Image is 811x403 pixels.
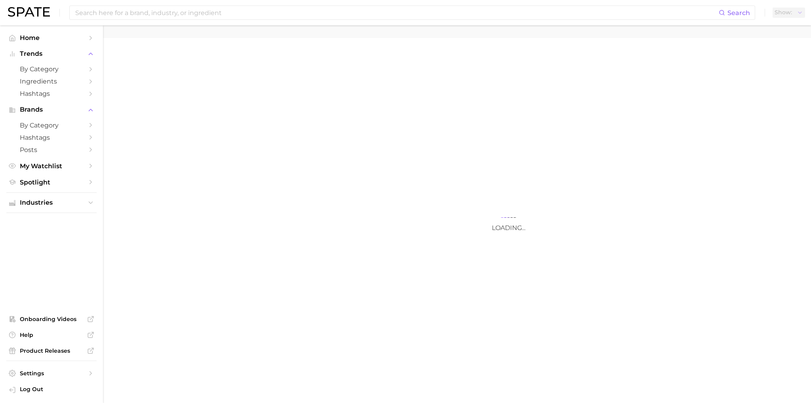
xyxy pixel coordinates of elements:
span: by Category [20,122,83,129]
span: Trends [20,50,83,57]
span: My Watchlist [20,162,83,170]
a: Hashtags [6,131,97,144]
button: Brands [6,104,97,116]
a: Spotlight [6,176,97,188]
span: Settings [20,370,83,377]
h3: Loading... [429,224,588,232]
img: SPATE [8,7,50,17]
a: by Category [6,63,97,75]
span: Log Out [20,386,90,393]
span: Posts [20,146,83,154]
span: by Category [20,65,83,73]
span: Home [20,34,83,42]
span: Onboarding Videos [20,316,83,323]
span: Brands [20,106,83,113]
a: Help [6,329,97,341]
a: Home [6,32,97,44]
a: Product Releases [6,345,97,357]
button: Industries [6,197,97,209]
span: Ingredients [20,78,83,85]
span: Industries [20,199,83,206]
span: Hashtags [20,134,83,141]
button: Trends [6,48,97,60]
span: Search [727,9,750,17]
a: My Watchlist [6,160,97,172]
a: Hashtags [6,87,97,100]
a: Settings [6,367,97,379]
button: Show [773,8,805,18]
a: Onboarding Videos [6,313,97,325]
span: Help [20,331,83,338]
span: Spotlight [20,179,83,186]
a: Posts [6,144,97,156]
span: Hashtags [20,90,83,97]
a: Ingredients [6,75,97,87]
span: Show [775,10,792,15]
span: Product Releases [20,347,83,354]
a: by Category [6,119,97,131]
input: Search here for a brand, industry, or ingredient [74,6,719,19]
a: Log out. Currently logged in with e-mail melissa@stripes.co. [6,383,97,397]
